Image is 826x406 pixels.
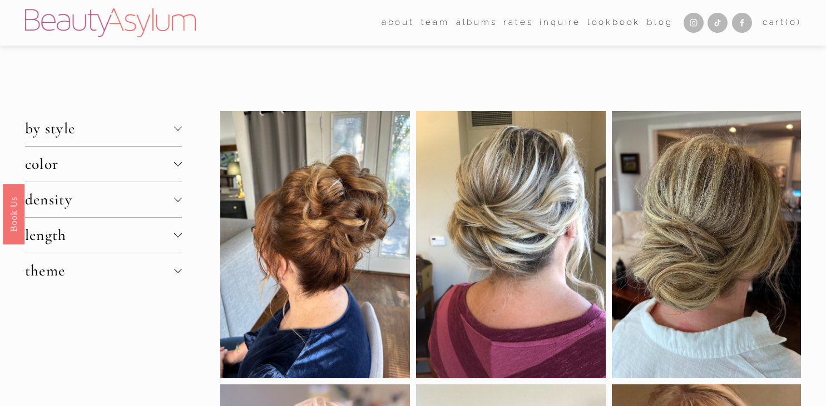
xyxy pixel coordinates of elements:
span: about [382,15,414,30]
span: theme [25,262,174,280]
img: Beauty Asylum | Bridal Hair &amp; Makeup Charlotte &amp; Atlanta [25,8,196,37]
button: density [25,182,182,217]
span: color [25,155,174,173]
a: albums [456,14,497,31]
a: TikTok [708,13,728,33]
a: Blog [647,14,672,31]
button: color [25,147,182,182]
span: 0 [790,17,797,27]
span: density [25,191,174,209]
a: Facebook [732,13,752,33]
a: folder dropdown [421,14,449,31]
a: Inquire [540,14,581,31]
a: 0 items in cart [763,15,802,30]
a: folder dropdown [382,14,414,31]
a: Book Us [3,183,24,244]
button: length [25,218,182,253]
a: Instagram [684,13,704,33]
a: Rates [503,14,533,31]
span: length [25,226,174,244]
span: by style [25,119,174,138]
a: Lookbook [587,14,640,31]
button: theme [25,253,182,288]
button: by style [25,111,182,146]
span: ( ) [785,17,801,27]
span: team [421,15,449,30]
